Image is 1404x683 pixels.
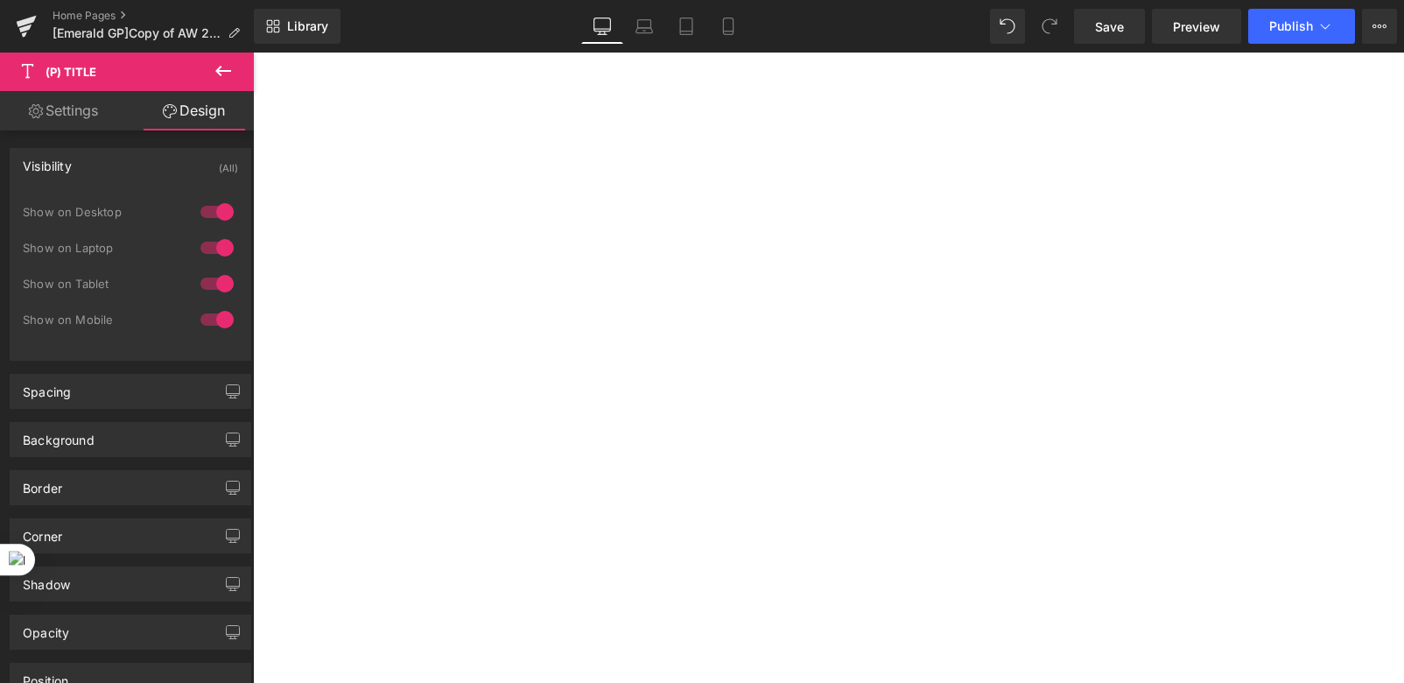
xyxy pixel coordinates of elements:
[130,91,257,130] a: Design
[1344,623,1386,665] iframe: Intercom live chat
[581,9,623,44] a: Desktop
[23,471,62,496] div: Border
[253,53,1404,683] iframe: To enrich screen reader interactions, please activate Accessibility in Grammarly extension settings
[23,616,69,640] div: Opacity
[1248,9,1355,44] button: Publish
[1095,18,1124,36] span: Save
[23,519,62,544] div: Corner
[23,278,180,290] div: Show on Tablet
[990,9,1025,44] button: Undo
[46,65,96,79] span: (P) Title
[707,9,749,44] a: Mobile
[219,149,238,178] div: (All)
[23,313,180,326] div: Show on Mobile
[23,423,95,447] div: Background
[23,567,70,592] div: Shadow
[23,149,72,173] div: Visibility
[1032,9,1067,44] button: Redo
[623,9,665,44] a: Laptop
[1269,19,1313,33] span: Publish
[1362,9,1397,44] button: More
[1152,9,1241,44] a: Preview
[287,18,328,34] span: Library
[665,9,707,44] a: Tablet
[53,9,254,23] a: Home Pages
[23,242,180,254] div: Show on Laptop
[23,375,71,399] div: Spacing
[1173,18,1220,36] span: Preview
[23,206,180,218] div: Show on Desktop
[53,26,221,40] span: [Emerald GP]Copy of AW 25 - HP
[254,9,340,44] a: New Library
